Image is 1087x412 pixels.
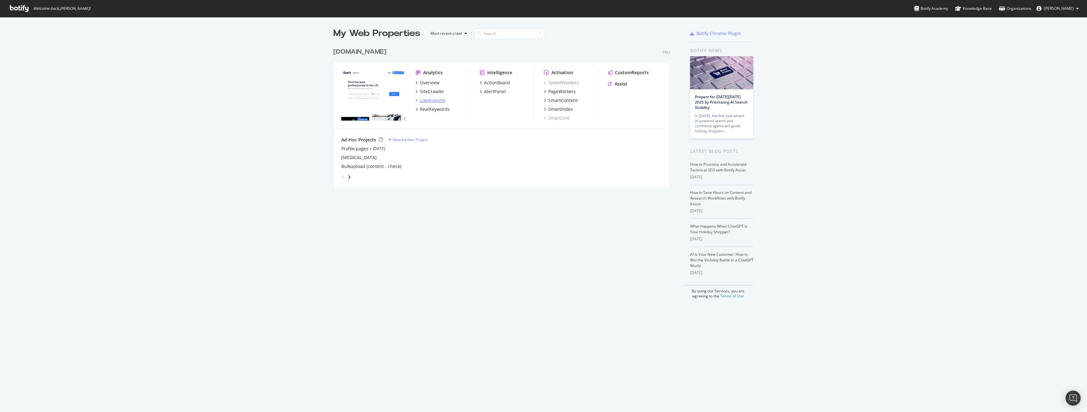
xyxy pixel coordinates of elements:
[544,97,578,104] a: SmartContent
[420,106,450,112] div: RealKeywords
[416,88,444,95] a: SiteCrawler
[373,146,385,151] a: [DATE]
[480,88,506,95] a: AlertPanel
[33,6,90,11] span: Welcome back, [PERSON_NAME] !
[333,47,386,57] div: [DOMAIN_NAME]
[416,80,440,86] a: Overview
[333,47,389,57] a: [DOMAIN_NAME]
[423,69,443,76] div: Analytics
[690,270,754,276] div: [DATE]
[341,163,401,170] a: Bulkupload (content - check)
[663,50,670,55] div: Pro
[430,32,462,35] div: Most recent crawl
[416,97,446,104] a: LogAnalyzer
[544,80,579,86] a: SpeedWorkers
[333,40,675,188] div: grid
[690,30,741,37] a: Botify Chrome Plugin
[551,69,573,76] div: Activation
[914,5,948,12] div: Botify Academy
[690,174,754,180] div: [DATE]
[1031,3,1084,14] button: [PERSON_NAME]
[420,97,446,104] div: LogAnalyzer
[690,190,751,206] a: How to Save Hours on Content and Research Workflows with Botify Assist
[339,172,347,182] div: angle-left
[1044,6,1074,11] span: Wayne Burden
[955,5,992,12] div: Knowledge Base
[608,81,627,87] a: Assist
[544,88,576,95] a: PageWorkers
[393,137,428,142] div: New Ad-Hoc Project
[475,28,544,39] input: Search
[696,30,741,37] div: Botify Chrome Plugin
[347,174,351,180] div: angle-right
[720,293,744,299] a: Terms of Use
[341,69,405,121] img: www.bark.com
[690,252,754,268] a: AI Is Your New Customer: How to Win the Visibility Battle in a ChatGPT World
[682,285,754,299] div: By using our Services, you are agreeing to the
[695,113,749,134] div: In [DATE], the first year where AI-powered search and commerce agents will guide holiday shoppers…
[420,80,440,86] div: Overview
[690,208,754,214] div: [DATE]
[690,224,747,235] a: What Happens When ChatGPT Is Your Holiday Shopper?
[388,137,428,142] a: New Ad-Hoc Project
[690,47,754,54] div: Botify news
[484,80,510,86] div: ActionBoard
[615,81,627,87] div: Assist
[615,69,649,76] div: CustomReports
[341,146,368,152] a: Profile pages
[548,88,576,95] div: PageWorkers
[341,137,376,143] div: Ad-Hoc Projects
[487,69,512,76] div: Intelligence
[341,154,377,161] a: [MEDICAL_DATA]
[608,69,649,76] a: CustomReports
[690,148,754,155] div: Latest Blog Posts
[425,28,470,39] button: Most recent crawl
[1066,391,1081,406] div: Open Intercom Messenger
[480,80,510,86] a: ActionBoard
[544,115,569,121] a: SmartLink
[548,106,573,112] div: SmartIndex
[690,162,747,173] a: How to Prioritize and Accelerate Technical SEO with Botify Assist
[333,27,420,40] div: My Web Properties
[690,236,754,242] div: [DATE]
[420,88,444,95] div: SiteCrawler
[999,5,1031,12] div: Organizations
[484,88,506,95] div: AlertPanel
[416,106,450,112] a: RealKeywords
[695,94,748,110] a: Prepare for [DATE][DATE] 2025 by Prioritizing AI Search Visibility
[544,106,573,112] a: SmartIndex
[690,56,753,89] img: Prepare for Black Friday 2025 by Prioritizing AI Search Visibility
[548,97,578,104] div: SmartContent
